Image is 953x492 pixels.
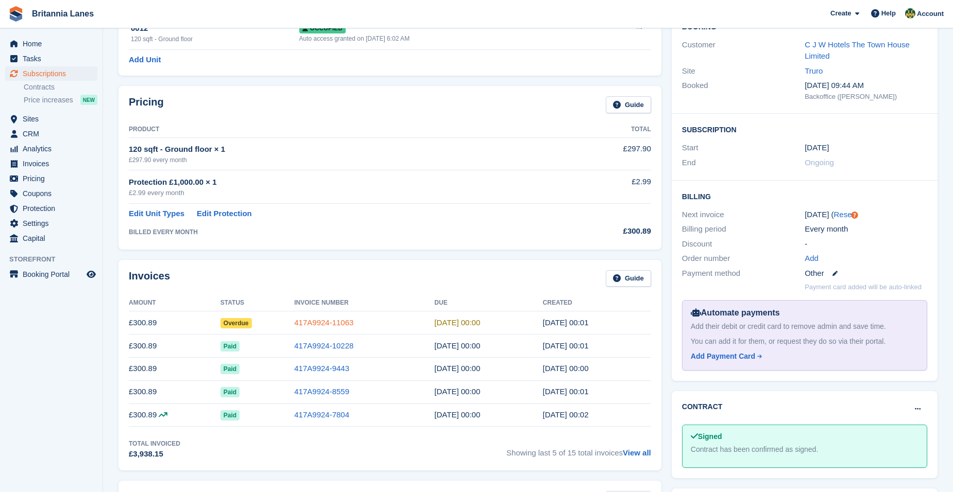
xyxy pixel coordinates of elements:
a: Preview store [85,268,97,280]
td: £300.89 [129,380,220,403]
a: menu [5,231,97,245]
div: Every month [805,223,927,235]
th: Product [129,121,554,138]
td: £2.99 [554,170,651,204]
span: Invoices [23,156,84,171]
span: Paid [220,364,240,374]
time: 2024-06-30 23:00:00 UTC [805,142,829,154]
h2: Pricing [129,96,164,113]
div: Payment method [682,268,805,279]
div: Tooltip anchor [850,210,859,220]
time: 2025-05-30 23:01:26 UTC [543,387,589,396]
time: 2025-06-30 23:00:29 UTC [543,364,589,373]
span: Sites [23,112,84,126]
td: £300.89 [129,357,220,380]
div: End [682,157,805,169]
span: Paid [220,387,240,397]
a: Add Payment Card [691,351,915,362]
div: Site [682,65,805,77]
div: NEW [80,95,97,105]
span: Tasks [23,51,84,66]
div: Add Payment Card [691,351,755,362]
div: £300.89 [554,225,651,237]
a: menu [5,112,97,126]
a: Edit Protection [197,208,252,220]
th: Status [220,295,294,311]
a: Add Unit [129,54,161,66]
div: Total Invoiced [129,439,180,448]
time: 2025-07-31 23:00:00 UTC [434,341,480,350]
a: Guide [606,270,651,287]
time: 2025-05-01 23:00:00 UTC [434,410,480,419]
div: BILLED EVERY MONTH [129,227,554,237]
h2: Subscription [682,124,928,134]
td: £300.89 [129,403,220,427]
div: Contract has been confirmed as signed. [691,444,919,455]
th: Due [434,295,542,311]
div: Billing period [682,223,805,235]
span: Analytics [23,142,84,156]
a: menu [5,127,97,141]
h2: Invoices [129,270,170,287]
h2: Contract [682,401,723,412]
time: 2025-07-01 23:00:00 UTC [434,364,480,373]
a: 417A9924-11063 [294,318,353,327]
div: Discount [682,238,805,250]
a: Truro [805,66,823,75]
a: C J W Hotels The Town House Limited [805,40,910,61]
div: 120 sqft - Ground floor [131,34,299,44]
span: Paid [220,341,240,352]
div: Add their debit or credit card to remove admin and save time. [691,321,919,332]
img: stora-icon-8386f47178a22dfd0bd8f6a31ec36ba5ce8667c1dd55bd0f319d3a0aa187defe.svg [8,6,24,22]
a: menu [5,186,97,201]
div: Automate payments [691,307,919,319]
span: Help [881,8,896,19]
p: Payment card added will be auto-linked [805,282,922,292]
h2: Billing [682,191,928,201]
a: menu [5,201,97,216]
span: Account [917,9,944,19]
span: Home [23,37,84,51]
div: Booked [682,80,805,101]
span: Overdue [220,318,252,328]
a: Add [805,253,819,265]
th: Invoice Number [294,295,434,311]
td: £300.89 [129,311,220,335]
a: Price increases NEW [24,94,97,106]
td: £300.89 [129,335,220,358]
div: 0012 [131,23,299,34]
div: Signed [691,431,919,442]
span: Protection [23,201,84,216]
a: 417A9924-7804 [294,410,349,419]
div: Next invoice [682,209,805,221]
div: Auto access granted on [DATE] 6:02 AM [299,34,594,43]
a: menu [5,156,97,171]
span: Storefront [9,254,103,265]
th: Amount [129,295,220,311]
div: Start [682,142,805,154]
a: menu [5,66,97,81]
span: Price increases [24,95,73,105]
time: 2025-04-30 23:02:30 UTC [543,410,589,419]
th: Created [543,295,651,311]
span: Create [830,8,851,19]
div: - [805,238,927,250]
span: Pricing [23,171,84,186]
span: Showing last 5 of 15 total invoices [506,439,651,460]
div: £3,938.15 [129,448,180,460]
span: Coupons [23,186,84,201]
time: 2025-05-31 23:00:00 UTC [434,387,480,396]
time: 2025-08-30 23:01:40 UTC [543,318,589,327]
a: 417A9924-8559 [294,387,349,396]
div: You can add it for them, or request they do so via their portal. [691,336,919,347]
div: Customer [682,39,805,62]
a: menu [5,216,97,231]
div: Order number [682,253,805,265]
a: Britannia Lanes [28,5,98,22]
a: menu [5,267,97,282]
th: Total [554,121,651,138]
span: Subscriptions [23,66,84,81]
div: Other [805,268,927,279]
a: 417A9924-10228 [294,341,353,350]
time: 2025-08-31 23:00:00 UTC [434,318,480,327]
